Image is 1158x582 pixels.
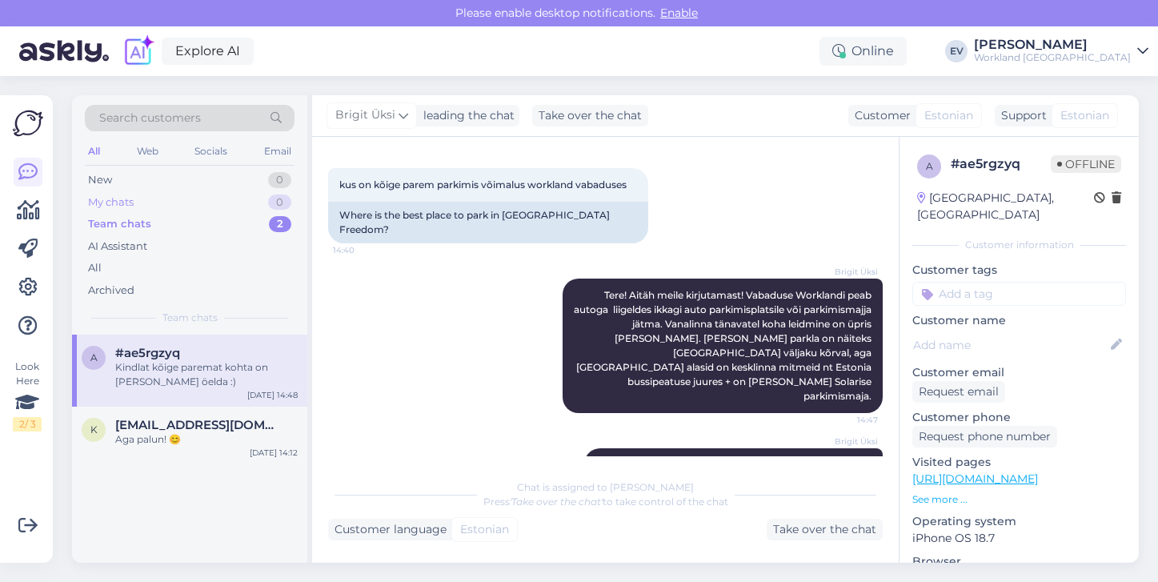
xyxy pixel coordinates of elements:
[818,435,878,448] span: Brigit Üksi
[247,389,298,401] div: [DATE] 14:48
[268,195,291,211] div: 0
[115,346,180,360] span: #ae5rgzyq
[88,216,151,232] div: Team chats
[162,311,218,325] span: Team chats
[90,351,98,363] span: a
[912,426,1057,448] div: Request phone number
[88,260,102,276] div: All
[574,289,874,402] span: Tere! Aitäh meile kirjutamast! Vabaduse Worklandi peab autoga liigeldes ikkagi auto parkimisplats...
[335,106,395,124] span: Brigit Üksi
[912,513,1126,530] p: Operating system
[250,447,298,459] div: [DATE] 14:12
[88,195,134,211] div: My chats
[115,432,298,447] div: Aga palun! 😊
[517,481,694,493] span: Chat is assigned to [PERSON_NAME]
[913,336,1108,354] input: Add name
[13,417,42,431] div: 2 / 3
[924,107,973,124] span: Estonian
[819,37,907,66] div: Online
[655,6,703,20] span: Enable
[912,312,1126,329] p: Customer name
[995,107,1047,124] div: Support
[974,51,1131,64] div: Workland [GEOGRAPHIC_DATA]
[88,172,112,188] div: New
[460,521,509,538] span: Estonian
[912,472,1038,486] a: [URL][DOMAIN_NAME]
[13,108,43,138] img: Askly Logo
[974,38,1148,64] a: [PERSON_NAME]Workland [GEOGRAPHIC_DATA]
[917,190,1094,223] div: [GEOGRAPHIC_DATA], [GEOGRAPHIC_DATA]
[417,107,515,124] div: leading the chat
[912,454,1126,471] p: Visited pages
[1051,155,1121,173] span: Offline
[912,409,1126,426] p: Customer phone
[483,496,728,508] span: Press to take control of the chat
[848,107,911,124] div: Customer
[191,141,230,162] div: Socials
[912,381,1005,403] div: Request email
[328,521,447,538] div: Customer language
[1060,107,1109,124] span: Estonian
[328,202,648,243] div: Where is the best place to park in [GEOGRAPHIC_DATA] Freedom?
[532,105,648,126] div: Take over the chat
[339,179,627,191] span: kus on kõige parem parkimis võimalus workland vabaduses
[99,110,201,126] span: Search customers
[912,364,1126,381] p: Customer email
[951,155,1051,174] div: # ae5rgzyq
[88,283,134,299] div: Archived
[974,38,1131,51] div: [PERSON_NAME]
[767,519,883,540] div: Take over the chat
[134,141,162,162] div: Web
[115,360,298,389] div: Kindlat kõige paremat kohta on [PERSON_NAME] öelda :)
[85,141,103,162] div: All
[162,38,254,65] a: Explore AI
[926,160,933,172] span: a
[333,244,393,256] span: 14:40
[912,492,1126,507] p: See more ...
[90,423,98,435] span: k
[13,359,42,431] div: Look Here
[912,238,1126,252] div: Customer information
[912,282,1126,306] input: Add a tag
[88,239,147,255] div: AI Assistant
[818,414,878,426] span: 14:47
[510,496,603,508] i: 'Take over the chat'
[115,418,282,432] span: kat@levoroacademy.com
[269,216,291,232] div: 2
[945,40,968,62] div: EV
[912,553,1126,570] p: Browser
[268,172,291,188] div: 0
[261,141,295,162] div: Email
[912,530,1126,547] p: iPhone OS 18.7
[818,266,878,278] span: Brigit Üksi
[912,262,1126,279] p: Customer tags
[122,34,155,68] img: explore-ai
